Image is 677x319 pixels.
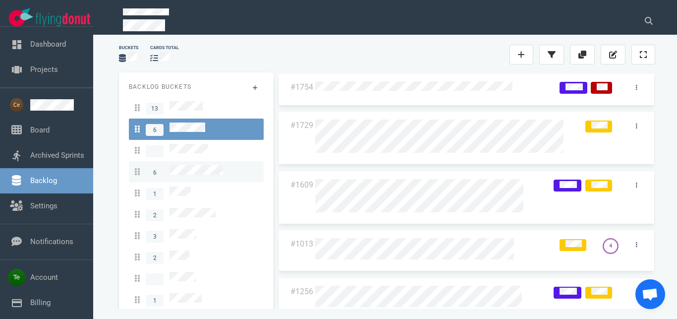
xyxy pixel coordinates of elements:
a: #1013 [290,239,313,249]
a: Billing [30,298,51,307]
span: 1 [146,188,164,200]
span: 2 [146,252,164,264]
a: 3 [129,225,264,247]
span: 6 [146,124,164,136]
a: Archived Sprints [30,151,84,160]
a: #1609 [290,180,313,190]
div: cards total [150,45,179,51]
a: Chat abierto [635,279,665,309]
a: 6 [129,119,264,140]
a: Notifications [30,237,73,246]
div: Buckets [119,45,138,51]
a: 6 [129,161,264,183]
img: Flying Donut text logo [36,13,90,26]
a: Projects [30,65,58,74]
a: Account [30,273,58,282]
span: 3 [146,231,164,243]
a: 1 [129,289,264,311]
span: 13 [146,103,164,115]
a: #1754 [290,82,313,92]
a: 1 [129,183,264,204]
a: #1729 [290,121,313,130]
a: Backlog [30,176,57,185]
a: Board [30,126,50,134]
a: Dashboard [30,40,66,49]
span: 6 [146,167,164,179]
p: Backlog Buckets [129,82,264,91]
span: 2 [146,209,164,221]
span: 1 [146,295,164,307]
a: Settings [30,201,57,210]
a: 13 [129,97,264,119]
a: 2 [129,204,264,225]
a: #1256 [290,287,313,296]
div: 4 [609,242,612,251]
a: 2 [129,247,264,268]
